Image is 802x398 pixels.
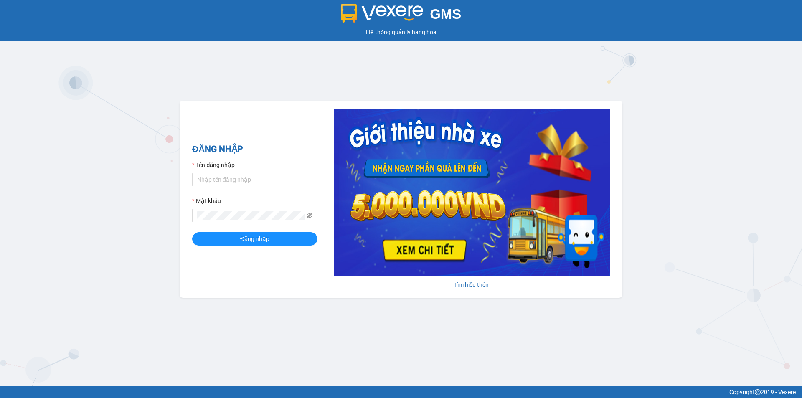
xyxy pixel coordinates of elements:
label: Tên đăng nhập [192,160,235,170]
div: Tìm hiểu thêm [334,280,610,289]
img: logo 2 [341,4,424,23]
input: Tên đăng nhập [192,173,317,186]
span: eye-invisible [307,213,312,218]
div: Copyright 2019 - Vexere [6,388,796,397]
button: Đăng nhập [192,232,317,246]
input: Mật khẩu [197,211,305,220]
span: copyright [755,389,761,395]
div: Hệ thống quản lý hàng hóa [2,28,800,37]
span: GMS [430,6,461,22]
h2: ĐĂNG NHẬP [192,142,317,156]
img: banner-0 [334,109,610,276]
label: Mật khẩu [192,196,221,205]
span: Đăng nhập [240,234,269,243]
a: GMS [341,13,462,19]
